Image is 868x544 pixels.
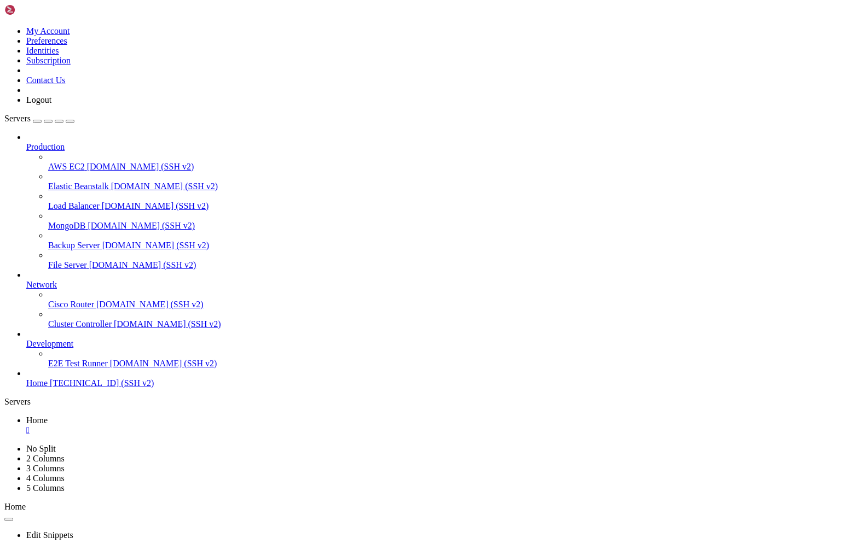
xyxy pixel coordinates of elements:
a: 3 Columns [26,464,65,473]
img: Shellngn [4,4,67,15]
li: Cisco Router [DOMAIN_NAME] (SSH v2) [48,290,864,309]
a: Cluster Controller [DOMAIN_NAME] (SSH v2) [48,319,864,329]
div: Servers [4,397,864,407]
a: Logout [26,95,51,104]
a: Cisco Router [DOMAIN_NAME] (SSH v2) [48,300,864,309]
span: File Server [48,260,87,270]
span: Cisco Router [48,300,94,309]
a: Home [TECHNICAL_ID] (SSH v2) [26,378,864,388]
a: Preferences [26,36,67,45]
span: [DOMAIN_NAME] (SSH v2) [110,359,217,368]
span: Production [26,142,65,151]
a: My Account [26,26,70,36]
a: MongoDB [DOMAIN_NAME] (SSH v2) [48,221,864,231]
a: File Server [DOMAIN_NAME] (SSH v2) [48,260,864,270]
a: Development [26,339,864,349]
a: Servers [4,114,74,123]
li: E2E Test Runner [DOMAIN_NAME] (SSH v2) [48,349,864,368]
span: Development [26,339,73,348]
li: AWS EC2 [DOMAIN_NAME] (SSH v2) [48,152,864,172]
span: Elastic Beanstalk [48,182,109,191]
a: 2 Columns [26,454,65,463]
span: Home [26,416,48,425]
li: Production [26,132,864,270]
a: E2E Test Runner [DOMAIN_NAME] (SSH v2) [48,359,864,368]
a: 5 Columns [26,483,65,493]
a: Subscription [26,56,71,65]
span: Network [26,280,57,289]
a:  [26,425,864,435]
span: [DOMAIN_NAME] (SSH v2) [89,260,196,270]
li: Load Balancer [DOMAIN_NAME] (SSH v2) [48,191,864,211]
li: Development [26,329,864,368]
span: [DOMAIN_NAME] (SSH v2) [102,241,210,250]
span: [DOMAIN_NAME] (SSH v2) [88,221,195,230]
span: [DOMAIN_NAME] (SSH v2) [114,319,221,329]
a: Home [26,416,864,435]
span: Servers [4,114,31,123]
a: Load Balancer [DOMAIN_NAME] (SSH v2) [48,201,864,211]
span: [DOMAIN_NAME] (SSH v2) [102,201,209,210]
li: Elastic Beanstalk [DOMAIN_NAME] (SSH v2) [48,172,864,191]
a: AWS EC2 [DOMAIN_NAME] (SSH v2) [48,162,864,172]
li: Network [26,270,864,329]
span: [DOMAIN_NAME] (SSH v2) [87,162,194,171]
span: [DOMAIN_NAME] (SSH v2) [111,182,218,191]
a: Elastic Beanstalk [DOMAIN_NAME] (SSH v2) [48,182,864,191]
span: Cluster Controller [48,319,112,329]
a: Network [26,280,864,290]
li: Home [TECHNICAL_ID] (SSH v2) [26,368,864,388]
a: Contact Us [26,75,66,85]
a: Identities [26,46,59,55]
a: No Split [26,444,56,453]
span: AWS EC2 [48,162,85,171]
span: Home [4,502,26,511]
a: Edit Snippets [26,530,73,540]
span: Home [26,378,48,388]
span: E2E Test Runner [48,359,108,368]
span: [DOMAIN_NAME] (SSH v2) [96,300,204,309]
li: Backup Server [DOMAIN_NAME] (SSH v2) [48,231,864,250]
span: Load Balancer [48,201,100,210]
a: 4 Columns [26,473,65,483]
span: MongoDB [48,221,85,230]
span: [TECHNICAL_ID] (SSH v2) [50,378,154,388]
li: Cluster Controller [DOMAIN_NAME] (SSH v2) [48,309,864,329]
a: Backup Server [DOMAIN_NAME] (SSH v2) [48,241,864,250]
li: File Server [DOMAIN_NAME] (SSH v2) [48,250,864,270]
span: Backup Server [48,241,100,250]
li: MongoDB [DOMAIN_NAME] (SSH v2) [48,211,864,231]
a: Production [26,142,864,152]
